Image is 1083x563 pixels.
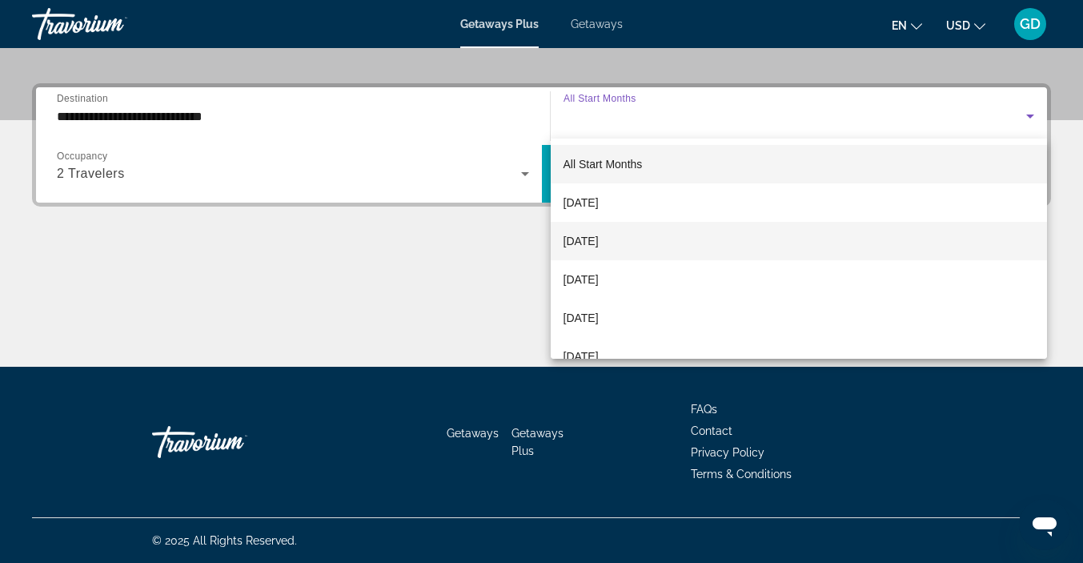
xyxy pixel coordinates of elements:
[1019,499,1070,550] iframe: Button to launch messaging window
[564,158,643,171] span: All Start Months
[564,347,599,366] span: [DATE]
[564,193,599,212] span: [DATE]
[564,308,599,328] span: [DATE]
[564,270,599,289] span: [DATE]
[564,231,599,251] span: [DATE]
